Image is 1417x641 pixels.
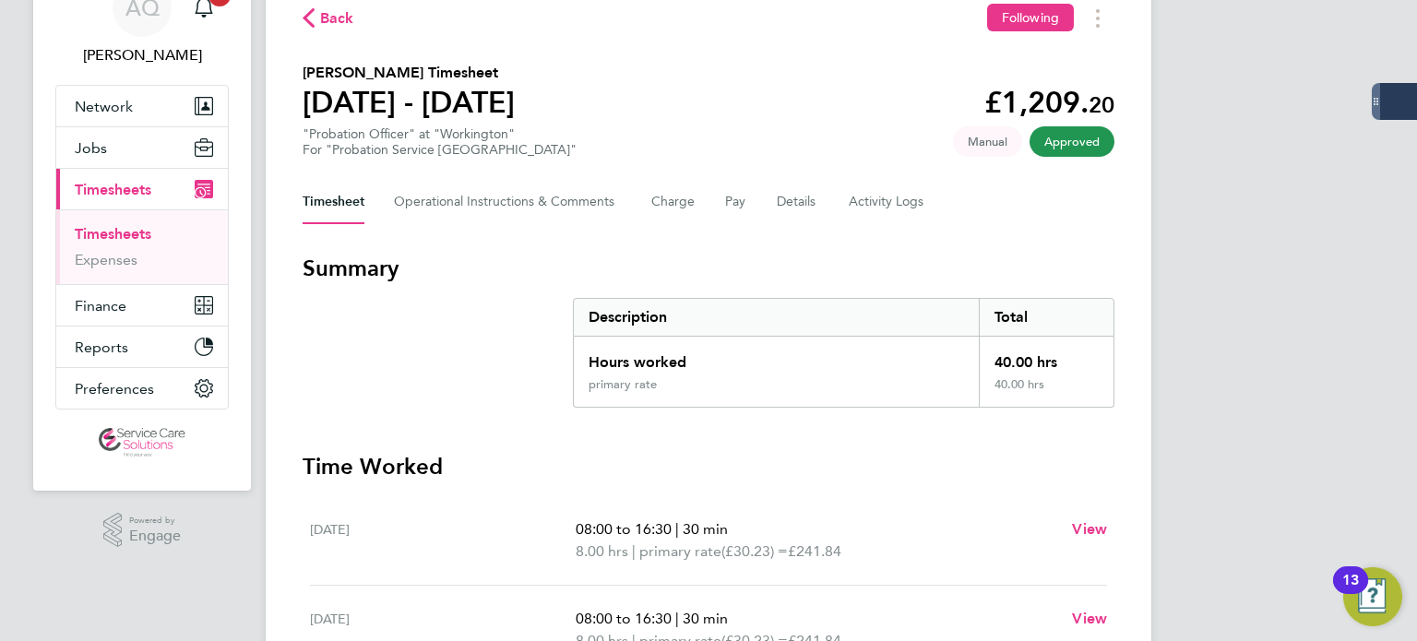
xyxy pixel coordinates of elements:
[576,610,672,627] span: 08:00 to 16:30
[574,299,979,336] div: Description
[1072,518,1107,540] a: View
[56,326,228,367] button: Reports
[303,84,515,121] h1: [DATE] - [DATE]
[394,180,622,224] button: Operational Instructions & Comments
[675,610,679,627] span: |
[303,126,577,158] div: "Probation Officer" at "Workington"
[1343,567,1402,626] button: Open Resource Center, 13 new notifications
[56,86,228,126] button: Network
[984,85,1114,120] app-decimal: £1,209.
[725,180,747,224] button: Pay
[303,62,515,84] h2: [PERSON_NAME] Timesheet
[75,225,151,243] a: Timesheets
[1089,91,1114,118] span: 20
[1342,580,1359,604] div: 13
[574,337,979,377] div: Hours worked
[1081,4,1114,32] button: Timesheets Menu
[129,528,181,544] span: Engage
[979,337,1113,377] div: 40.00 hrs
[576,542,628,560] span: 8.00 hrs
[849,180,926,224] button: Activity Logs
[75,251,137,268] a: Expenses
[683,610,728,627] span: 30 min
[777,180,819,224] button: Details
[56,368,228,409] button: Preferences
[129,513,181,528] span: Powered by
[303,254,1114,283] h3: Summary
[303,142,577,158] div: For "Probation Service [GEOGRAPHIC_DATA]"
[573,298,1114,408] div: Summary
[979,299,1113,336] div: Total
[683,520,728,538] span: 30 min
[1002,9,1059,26] span: Following
[1030,126,1114,157] span: This timesheet has been approved.
[1072,610,1107,627] span: View
[56,127,228,168] button: Jobs
[1072,520,1107,538] span: View
[75,338,128,356] span: Reports
[576,520,672,538] span: 08:00 to 16:30
[103,513,182,548] a: Powered byEngage
[303,180,364,224] button: Timesheet
[75,98,133,115] span: Network
[788,542,841,560] span: £241.84
[75,380,154,398] span: Preferences
[55,44,229,66] span: Andrew Quinney
[303,452,1114,481] h3: Time Worked
[56,209,228,284] div: Timesheets
[310,518,576,563] div: [DATE]
[75,297,126,315] span: Finance
[56,169,228,209] button: Timesheets
[1072,608,1107,630] a: View
[99,428,185,457] img: servicecare-logo-retina.png
[979,377,1113,407] div: 40.00 hrs
[303,6,354,30] button: Back
[639,540,721,563] span: primary rate
[55,428,229,457] a: Go to home page
[632,542,636,560] span: |
[320,7,354,30] span: Back
[953,126,1022,157] span: This timesheet was manually created.
[721,542,788,560] span: (£30.23) =
[75,139,107,157] span: Jobs
[675,520,679,538] span: |
[987,4,1074,31] button: Following
[651,180,696,224] button: Charge
[56,285,228,326] button: Finance
[589,377,657,392] div: primary rate
[75,181,151,198] span: Timesheets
